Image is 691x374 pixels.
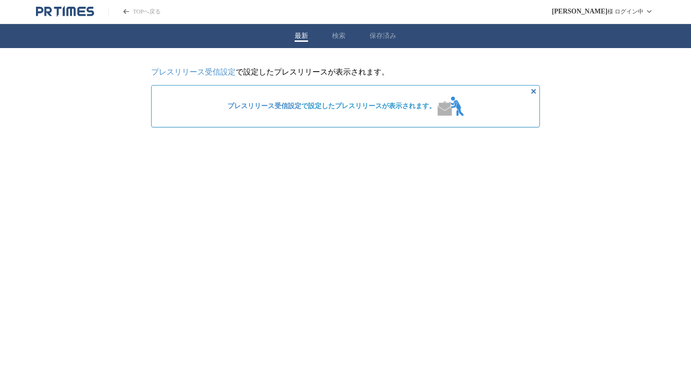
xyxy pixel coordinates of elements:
p: で設定したプレスリリースが表示されます。 [151,67,540,77]
button: 非表示にする [528,86,539,97]
a: PR TIMESのトップページはこちら [36,6,94,17]
a: プレスリリース受信設定 [151,68,236,76]
a: プレスリリース受信設定 [227,102,301,110]
span: で設定したプレスリリースが表示されます。 [227,102,436,111]
a: PR TIMESのトップページはこちら [108,8,161,16]
span: [PERSON_NAME] [552,8,608,15]
button: 最新 [295,32,308,40]
button: 検索 [332,32,345,40]
button: 保存済み [369,32,396,40]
